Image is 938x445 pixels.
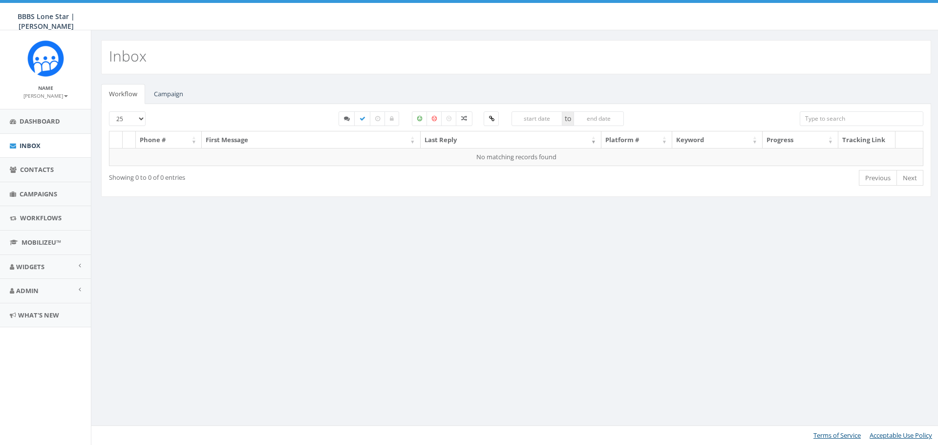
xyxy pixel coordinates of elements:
[202,131,421,148] th: First Message: activate to sort column ascending
[20,141,41,150] span: Inbox
[870,431,932,440] a: Acceptable Use Policy
[426,111,442,126] label: Negative
[421,131,601,148] th: Last Reply: activate to sort column ascending
[109,148,923,166] td: No matching records found
[412,111,427,126] label: Positive
[18,12,75,31] span: BBBS Lone Star | [PERSON_NAME]
[21,238,61,247] span: MobilizeU™
[16,286,39,295] span: Admin
[601,131,672,148] th: Platform #: activate to sort column ascending
[136,131,202,148] th: Phone #: activate to sort column ascending
[109,48,147,64] h2: Inbox
[18,311,59,319] span: What's New
[23,92,68,99] small: [PERSON_NAME]
[23,91,68,100] a: [PERSON_NAME]
[20,190,57,198] span: Campaigns
[20,165,54,174] span: Contacts
[441,111,457,126] label: Neutral
[20,117,60,126] span: Dashboard
[27,40,64,77] img: Rally_Corp_Icon_1.png
[20,213,62,222] span: Workflows
[512,111,562,126] input: start date
[146,84,191,104] a: Campaign
[672,131,763,148] th: Keyword: activate to sort column ascending
[859,170,897,186] a: Previous
[339,111,355,126] label: Started
[38,85,53,91] small: Name
[574,111,624,126] input: end date
[354,111,371,126] label: Completed
[370,111,385,126] label: Expired
[800,111,923,126] input: Type to search
[838,131,895,148] th: Tracking Link
[484,111,499,126] label: Clicked
[384,111,399,126] label: Closed
[101,84,145,104] a: Workflow
[813,431,861,440] a: Terms of Service
[109,169,440,182] div: Showing 0 to 0 of 0 entries
[763,131,838,148] th: Progress: activate to sort column ascending
[16,262,44,271] span: Widgets
[562,111,574,126] span: to
[896,170,923,186] a: Next
[456,111,472,126] label: Mixed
